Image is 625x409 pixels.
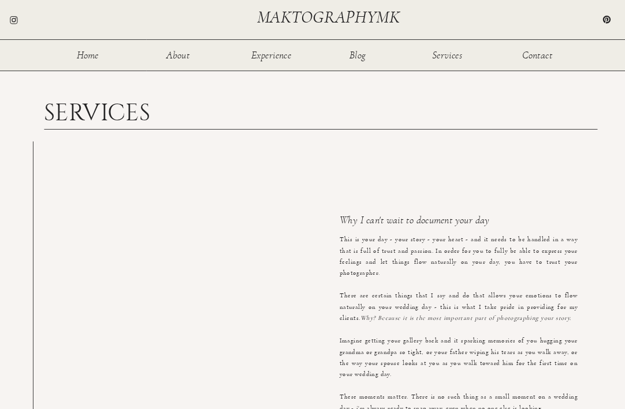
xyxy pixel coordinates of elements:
[430,50,464,59] a: Services
[71,50,105,59] a: Home
[251,50,292,59] a: Experience
[340,215,567,229] h3: Why I can't wait to document your day
[161,50,195,59] a: About
[44,101,164,120] h1: SERVICES
[340,234,578,374] p: This is your day - your story - your heart - and it needs to be handled in a way that is full of ...
[341,50,375,59] a: Blog
[257,8,404,25] a: maktographymk
[520,50,555,59] a: Contact
[360,315,571,321] i: Why? Because it is the most important part of photographing your story.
